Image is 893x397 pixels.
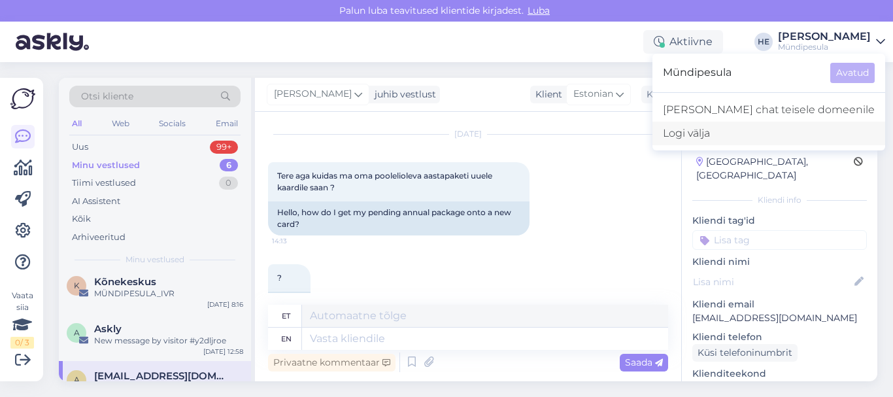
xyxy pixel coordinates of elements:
[268,128,668,140] div: [DATE]
[778,42,871,52] div: Mündipesula
[692,194,867,206] div: Kliendi info
[282,305,290,327] div: et
[94,370,230,382] span: alexvalner294@gmail.com
[94,335,243,347] div: New message by visitor #y2dljroe
[692,344,798,362] div: Küsi telefoninumbrit
[72,195,120,208] div: AI Assistent
[778,31,871,42] div: [PERSON_NAME]
[10,290,34,349] div: Vaata siia
[696,155,854,182] div: [GEOGRAPHIC_DATA], [GEOGRAPHIC_DATA]
[692,230,867,250] input: Lisa tag
[692,255,867,269] p: Kliendi nimi
[10,337,34,349] div: 0 / 3
[72,177,136,190] div: Tiimi vestlused
[219,177,238,190] div: 0
[641,88,697,101] div: Klienditugi
[281,328,292,350] div: en
[643,30,723,54] div: Aktiivne
[268,201,530,235] div: Hello, how do I get my pending annual package onto a new card?
[754,33,773,51] div: HE
[625,356,663,368] span: Saada
[69,115,84,132] div: All
[72,231,126,244] div: Arhiveeritud
[74,328,80,337] span: A
[692,367,867,381] p: Klienditeekond
[277,171,494,192] span: Tere aga kuidas ma oma poolelioleva aastapaketi uuele kaardile saan ?
[272,236,321,246] span: 14:13
[652,98,885,122] a: [PERSON_NAME] chat teisele domeenile
[268,354,396,371] div: Privaatne kommentaar
[663,63,820,83] span: Mündipesula
[692,214,867,228] p: Kliendi tag'id
[94,323,122,335] span: Askly
[369,88,436,101] div: juhib vestlust
[524,5,554,16] span: Luba
[220,159,238,172] div: 6
[268,292,311,314] div: ?
[692,311,867,325] p: [EMAIL_ADDRESS][DOMAIN_NAME]
[207,300,243,309] div: [DATE] 8:16
[277,273,282,283] span: ?
[203,347,243,356] div: [DATE] 12:58
[81,90,133,103] span: Otsi kliente
[652,122,885,145] div: Logi välja
[94,288,243,300] div: MÜNDIPESULA_IVR
[72,141,88,154] div: Uus
[692,330,867,344] p: Kliendi telefon
[74,375,80,385] span: a
[778,31,885,52] a: [PERSON_NAME]Mündipesula
[693,275,852,289] input: Lisa nimi
[94,276,156,288] span: Kõnekeskus
[830,63,875,83] button: Avatud
[530,88,562,101] div: Klient
[210,141,238,154] div: 99+
[274,87,352,101] span: [PERSON_NAME]
[74,281,80,290] span: K
[126,254,184,266] span: Minu vestlused
[156,115,188,132] div: Socials
[573,87,613,101] span: Estonian
[10,88,35,109] img: Askly Logo
[213,115,241,132] div: Email
[109,115,132,132] div: Web
[72,213,91,226] div: Kõik
[72,159,140,172] div: Minu vestlused
[692,298,867,311] p: Kliendi email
